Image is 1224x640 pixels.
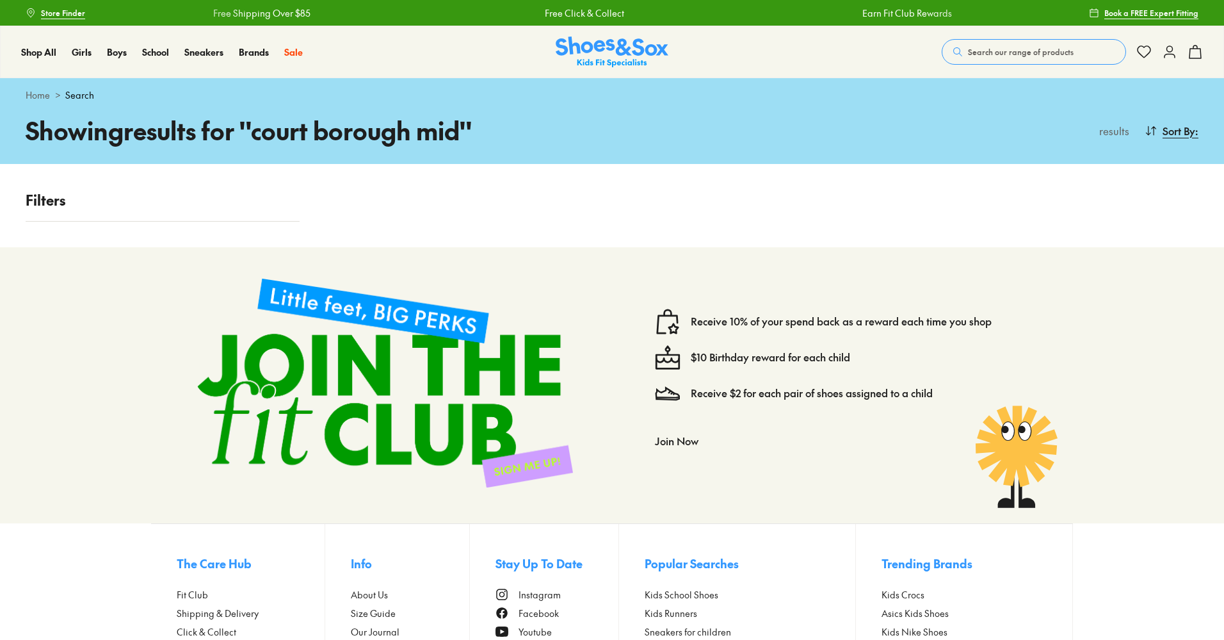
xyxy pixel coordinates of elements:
img: Vector_3098.svg [655,381,680,406]
a: Click & Collect [177,625,325,639]
a: Free Click & Collect [538,6,617,20]
a: Shop All [21,45,56,59]
a: Youtube [495,625,618,639]
span: Sneakers for children [645,625,731,639]
span: Sneakers [184,45,223,58]
span: Youtube [519,625,552,639]
button: Popular Searches [645,550,856,578]
span: Size Guide [351,607,396,620]
a: Store Finder [26,1,85,24]
a: Sneakers for children [645,625,856,639]
a: Kids Crocs [882,588,1047,602]
button: Info [351,550,470,578]
a: Book a FREE Expert Fitting [1089,1,1198,24]
span: Kids School Shoes [645,588,718,602]
span: Search [65,88,94,102]
a: Instagram [495,588,618,602]
span: Girls [72,45,92,58]
button: Trending Brands [882,550,1047,578]
span: Facebook [519,607,559,620]
span: Kids Nike Shoes [882,625,947,639]
a: Brands [239,45,269,59]
a: Kids Runners [645,607,856,620]
span: Popular Searches [645,555,739,572]
span: Kids Runners [645,607,697,620]
a: Sale [284,45,303,59]
img: sign-up-footer.png [177,258,593,508]
a: Kids Nike Shoes [882,625,1047,639]
span: Shop All [21,45,56,58]
a: Earn Fit Club Rewards [855,6,945,20]
a: Receive $2 for each pair of shoes assigned to a child [691,386,933,400]
span: The Care Hub [177,555,252,572]
span: Instagram [519,588,561,602]
a: Size Guide [351,607,470,620]
span: Trending Brands [882,555,972,572]
a: Fit Club [177,588,325,602]
a: Our Journal [351,625,470,639]
a: Shipping & Delivery [177,607,325,620]
a: Shoes & Sox [556,37,668,68]
button: The Care Hub [177,550,325,578]
p: Filters [26,190,300,211]
p: results [1094,123,1129,138]
a: Girls [72,45,92,59]
button: Stay Up To Date [495,550,618,578]
span: Boys [107,45,127,58]
a: Free Shipping Over $85 [206,6,303,20]
span: : [1195,123,1198,138]
div: > [26,88,1198,102]
span: Sale [284,45,303,58]
a: $10 Birthday reward for each child [691,350,850,365]
span: Book a FREE Expert Fitting [1104,7,1198,19]
img: cake--candle-birthday-event-special-sweet-cake-bake.svg [655,345,680,370]
span: Stay Up To Date [495,555,583,572]
h1: Showing results for " court borough mid " [26,112,612,149]
a: School [142,45,169,59]
span: Brands [239,45,269,58]
a: Sneakers [184,45,223,59]
span: Info [351,555,372,572]
button: Sort By: [1145,117,1198,145]
span: Our Journal [351,625,399,639]
span: Click & Collect [177,625,236,639]
span: Sort By [1163,123,1195,138]
span: Shipping & Delivery [177,607,259,620]
a: Kids School Shoes [645,588,856,602]
span: Search our range of products [968,46,1074,58]
img: SNS_Logo_Responsive.svg [556,37,668,68]
a: Facebook [495,607,618,620]
a: About Us [351,588,470,602]
a: Receive 10% of your spend back as a reward each time you shop [691,315,992,329]
span: Kids Crocs [882,588,924,602]
img: vector1.svg [655,309,680,334]
span: About Us [351,588,388,602]
span: Store Finder [41,7,85,19]
span: School [142,45,169,58]
span: Asics Kids Shoes [882,607,949,620]
span: Fit Club [177,588,208,602]
button: Search our range of products [942,39,1126,65]
a: Boys [107,45,127,59]
button: Join Now [655,427,698,455]
a: Asics Kids Shoes [882,607,1047,620]
a: Home [26,88,50,102]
